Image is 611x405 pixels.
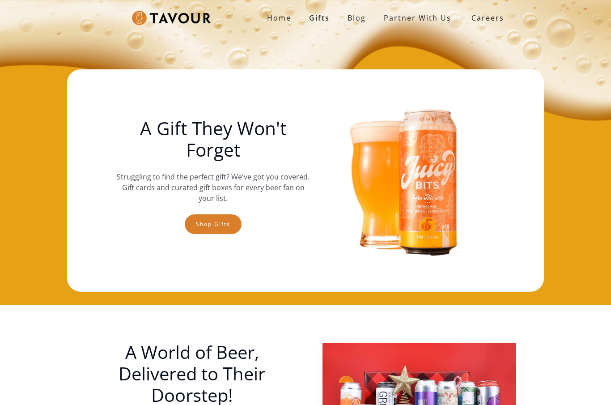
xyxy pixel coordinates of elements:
a: Home [258,9,300,27]
a: Shop gifts [185,214,242,234]
strong: Home [267,13,291,23]
p: Struggling to find the perfect gift? We've got you covered. Gift cards and curated gift boxes for... [117,171,310,204]
a: Gifts [300,9,339,27]
h1: A Gift They Won't Forget [117,118,310,161]
a: partner with us [375,9,460,27]
a: Careers [460,5,511,30]
strong: Careers [471,9,504,27]
a: Blog [339,9,375,27]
